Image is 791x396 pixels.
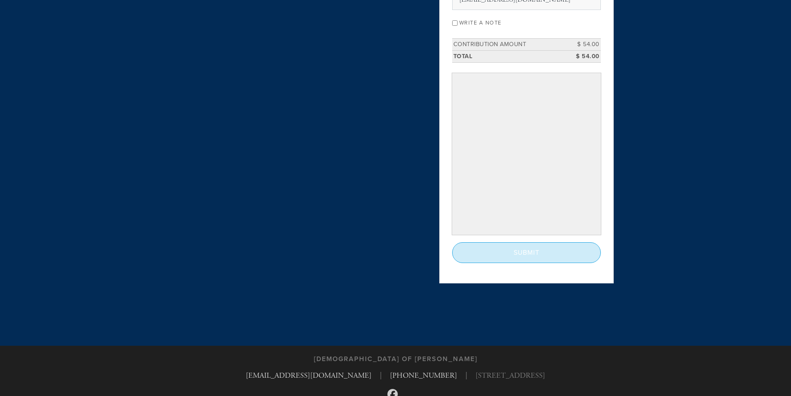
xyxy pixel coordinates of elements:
span: [STREET_ADDRESS] [475,370,545,381]
span: | [465,370,467,381]
span: | [380,370,382,381]
td: $ 54.00 [563,39,601,51]
label: Write a note [459,20,502,26]
td: Contribution Amount [452,39,563,51]
iframe: Secure payment input frame [454,75,599,233]
h3: [DEMOGRAPHIC_DATA] of [PERSON_NAME] [314,355,478,363]
a: [EMAIL_ADDRESS][DOMAIN_NAME] [246,371,372,380]
a: [PHONE_NUMBER] [390,371,457,380]
input: Submit [452,242,601,263]
td: $ 54.00 [563,50,601,62]
td: Total [452,50,563,62]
